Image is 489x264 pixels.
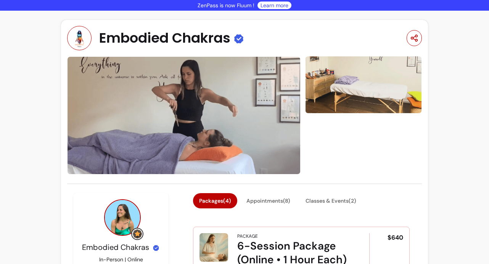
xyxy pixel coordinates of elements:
img: Provider image [67,26,92,50]
div: Package [237,233,258,239]
span: Embodied Chakras [82,242,149,252]
p: In-Person | Online [99,256,143,263]
p: ZenPass is now Fluum ! [198,2,254,9]
span: Embodied Chakras [99,30,230,46]
button: Appointments(8) [240,193,296,208]
button: Packages(4) [193,193,237,208]
img: Provider image [104,199,141,236]
img: image-1 [305,55,422,114]
button: Classes & Events(2) [299,193,362,208]
img: image-0 [67,56,301,174]
img: Grow [133,229,142,238]
a: Learn more [261,2,288,9]
img: 6-Session Package (Online • 1 Hour Each) [199,233,228,262]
